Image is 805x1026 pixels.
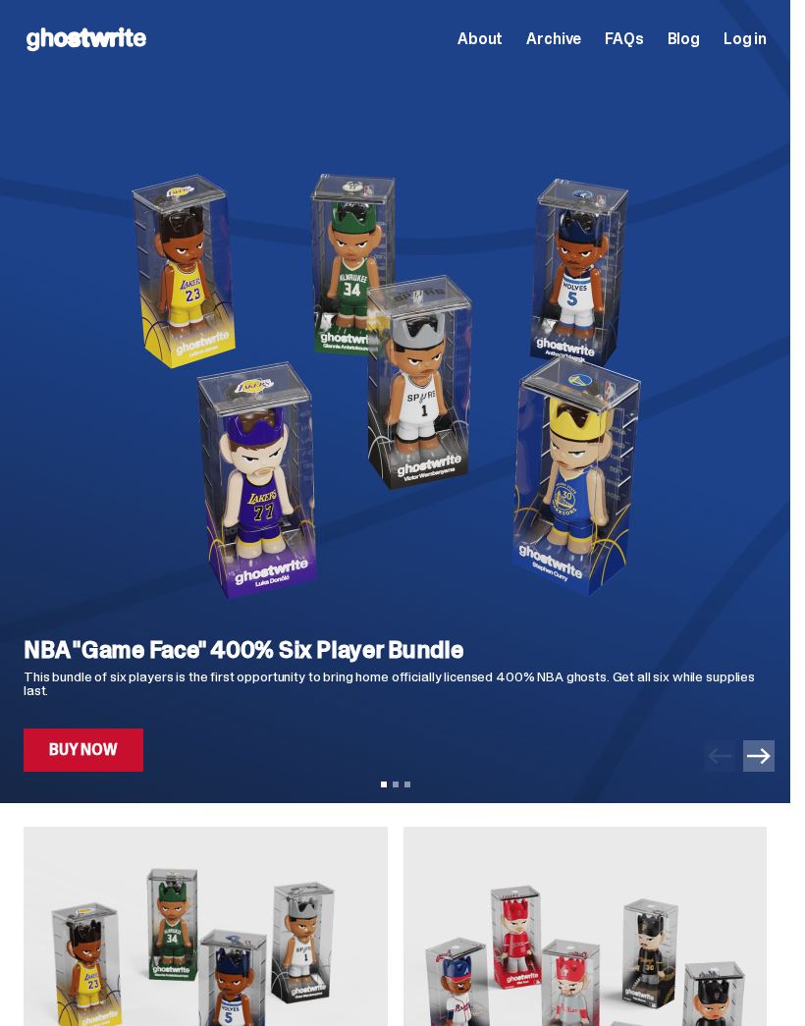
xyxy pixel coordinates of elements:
[605,31,643,47] a: FAQs
[724,31,767,47] a: Log in
[24,638,767,662] h2: NBA "Game Face" 400% Six Player Bundle
[404,782,410,787] button: View slide 3
[457,31,503,47] a: About
[24,670,767,697] p: This bundle of six players is the first opportunity to bring home officially licensed 400% NBA gh...
[743,740,775,772] button: Next
[393,782,399,787] button: View slide 2
[24,729,143,772] a: Buy Now
[381,782,387,787] button: View slide 1
[526,31,581,47] a: Archive
[24,165,767,607] img: NBA "Game Face" 400% Six Player Bundle
[668,31,700,47] a: Blog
